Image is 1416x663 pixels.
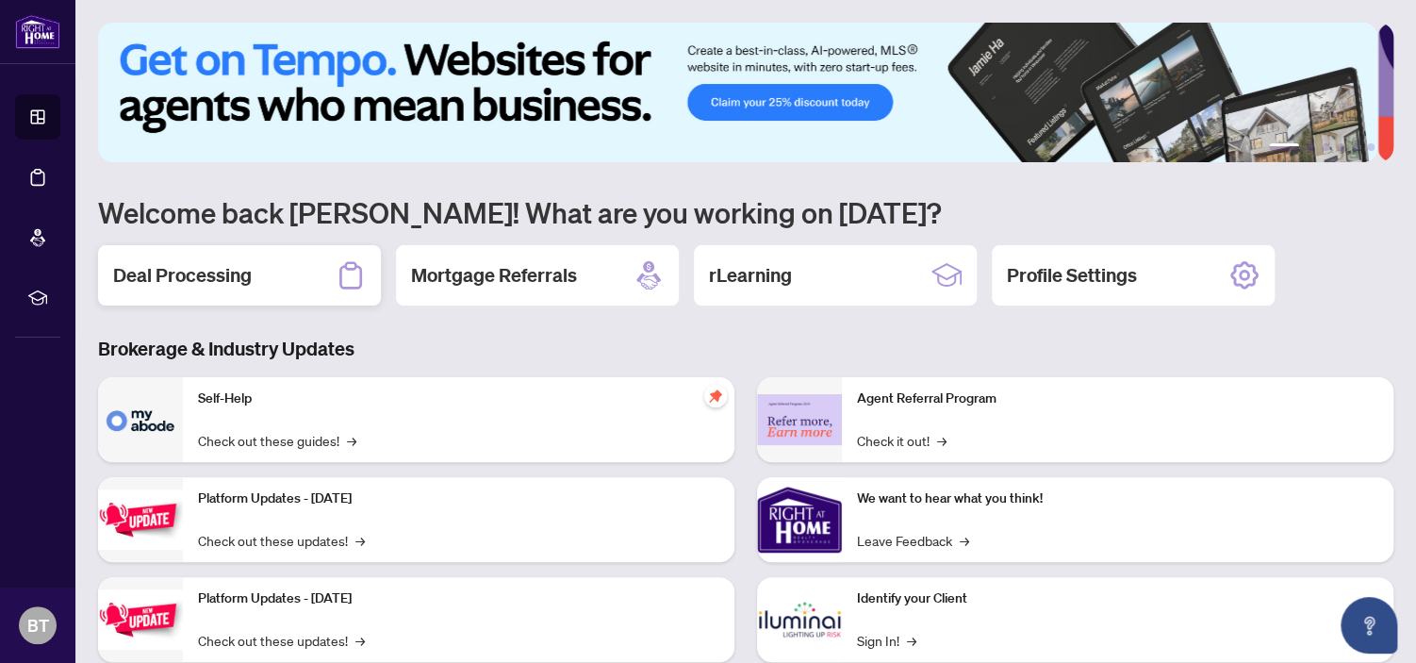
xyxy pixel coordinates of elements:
button: 5 [1352,143,1359,151]
img: logo [15,14,60,49]
button: 2 [1307,143,1314,151]
span: → [960,530,969,551]
button: 1 [1269,143,1299,151]
h2: Mortgage Referrals [411,262,577,289]
span: BT [27,612,49,638]
p: Platform Updates - [DATE] [198,489,719,509]
p: Agent Referral Program [857,389,1378,409]
h3: Brokerage & Industry Updates [98,336,1393,362]
h1: Welcome back [PERSON_NAME]! What are you working on [DATE]? [98,194,1393,230]
a: Check out these updates!→ [198,530,365,551]
button: 6 [1367,143,1375,151]
a: Leave Feedback→ [857,530,969,551]
img: Platform Updates - July 8, 2025 [98,589,183,649]
p: We want to hear what you think! [857,489,1378,509]
img: Identify your Client [757,577,842,662]
a: Check out these guides!→ [198,430,356,451]
a: Sign In!→ [857,630,916,651]
h2: Deal Processing [113,262,252,289]
p: Self-Help [198,389,719,409]
button: 4 [1337,143,1344,151]
button: Open asap [1341,597,1397,654]
span: → [907,630,916,651]
img: Slide 0 [98,23,1377,162]
p: Platform Updates - [DATE] [198,588,719,609]
button: 3 [1322,143,1329,151]
h2: Profile Settings [1007,262,1137,289]
h2: rLearning [709,262,792,289]
span: → [937,430,947,451]
span: → [355,630,365,651]
span: → [355,530,365,551]
span: pushpin [704,385,727,407]
img: Agent Referral Program [757,394,842,446]
a: Check out these updates!→ [198,630,365,651]
a: Check it out!→ [857,430,947,451]
img: We want to hear what you think! [757,477,842,562]
span: → [347,430,356,451]
p: Identify your Client [857,588,1378,609]
img: Platform Updates - July 21, 2025 [98,489,183,549]
img: Self-Help [98,377,183,462]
